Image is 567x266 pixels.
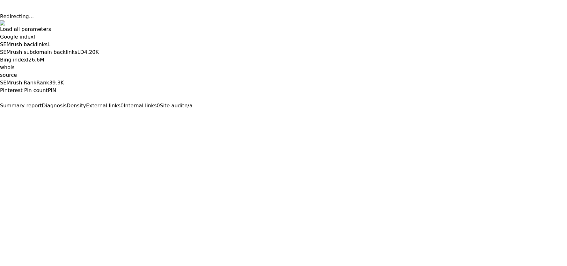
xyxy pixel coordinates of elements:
span: Site audit [160,103,185,109]
span: Rank [36,80,49,86]
span: PIN [48,87,56,93]
span: I [27,57,29,63]
span: Diagnosis [42,103,67,109]
span: I [33,34,35,40]
span: L [47,41,50,47]
a: 4.20K [84,49,99,55]
a: Site auditn/a [160,103,193,109]
span: External links [86,103,120,109]
span: Internal links [124,103,156,109]
span: 0 [120,103,124,109]
span: LD [77,49,84,55]
span: Density [67,103,86,109]
span: n/a [184,103,192,109]
a: 39.3K [49,80,64,86]
a: 26.6M [28,57,44,63]
span: 0 [157,103,160,109]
